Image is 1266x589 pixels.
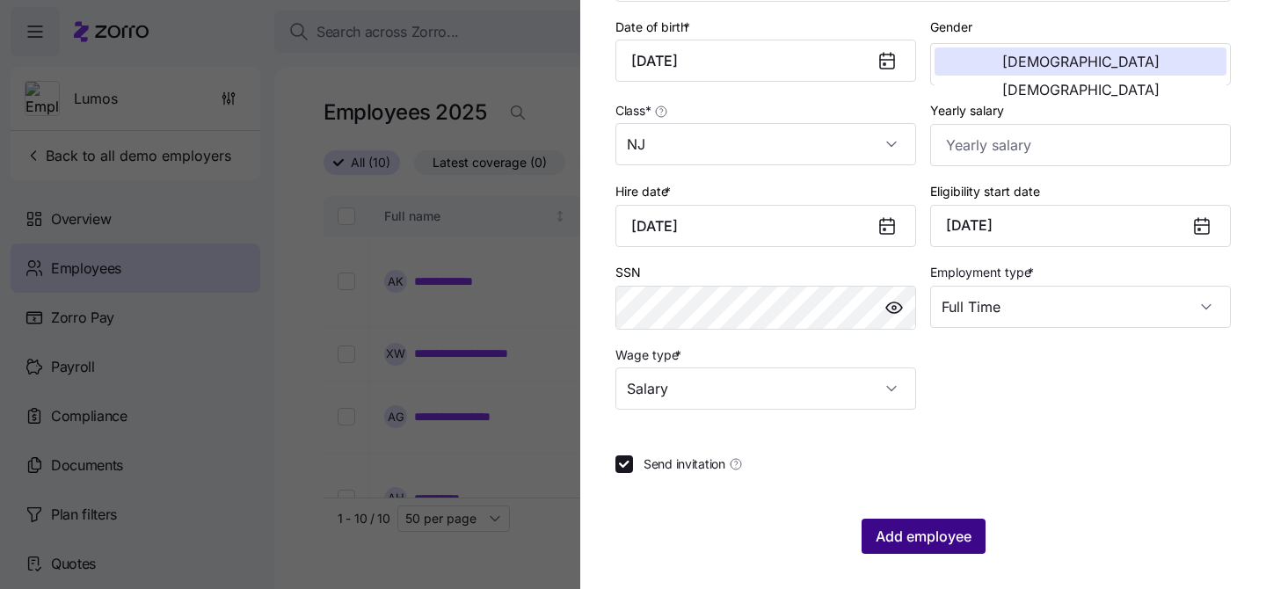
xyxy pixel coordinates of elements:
[615,205,916,247] input: MM/DD/YYYY
[1002,83,1160,97] span: [DEMOGRAPHIC_DATA]
[615,40,916,82] input: MM/DD/YYYY
[644,455,725,473] span: Send invitation
[930,124,1231,166] input: Yearly salary
[615,367,916,410] input: Select wage type
[615,18,694,37] label: Date of birth
[615,102,651,120] span: Class *
[615,123,916,165] input: Class
[930,18,972,37] label: Gender
[876,526,971,547] span: Add employee
[615,345,685,365] label: Wage type
[930,205,1231,247] button: [DATE]
[930,286,1231,328] input: Select employment type
[615,263,641,282] label: SSN
[930,263,1037,282] label: Employment type
[930,101,1004,120] label: Yearly salary
[930,182,1040,201] label: Eligibility start date
[615,182,674,201] label: Hire date
[1002,55,1160,69] span: [DEMOGRAPHIC_DATA]
[862,519,986,554] button: Add employee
